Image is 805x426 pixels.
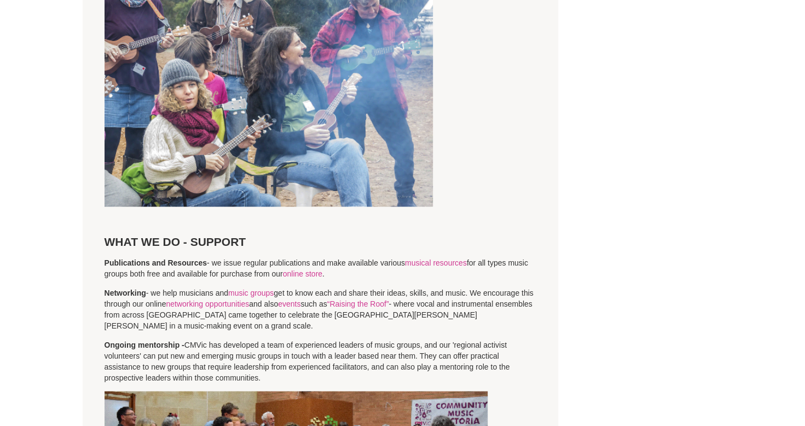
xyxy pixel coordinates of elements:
p: - we help musicians and get to know each and share their ideas, skills, and music. We encourage t... [105,287,537,331]
strong: Publications and Resources [105,258,207,267]
p: - we issue regular publications and make available various for all types music groups both free a... [105,257,537,279]
a: “Raising the Roof” [327,299,389,308]
h3: WHAT WE DO - SUPPORT [105,234,537,249]
strong: Networking [105,288,146,297]
a: music groups [228,288,274,297]
a: online store [283,269,322,278]
strong: Ongoing mentorship - [105,340,184,349]
a: events [278,299,300,308]
a: networking opportunities [166,299,249,308]
p: CMVic has developed a team of experienced leaders of music groups, and our 'regional activist vol... [105,339,537,383]
a: musical resources [405,258,467,267]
